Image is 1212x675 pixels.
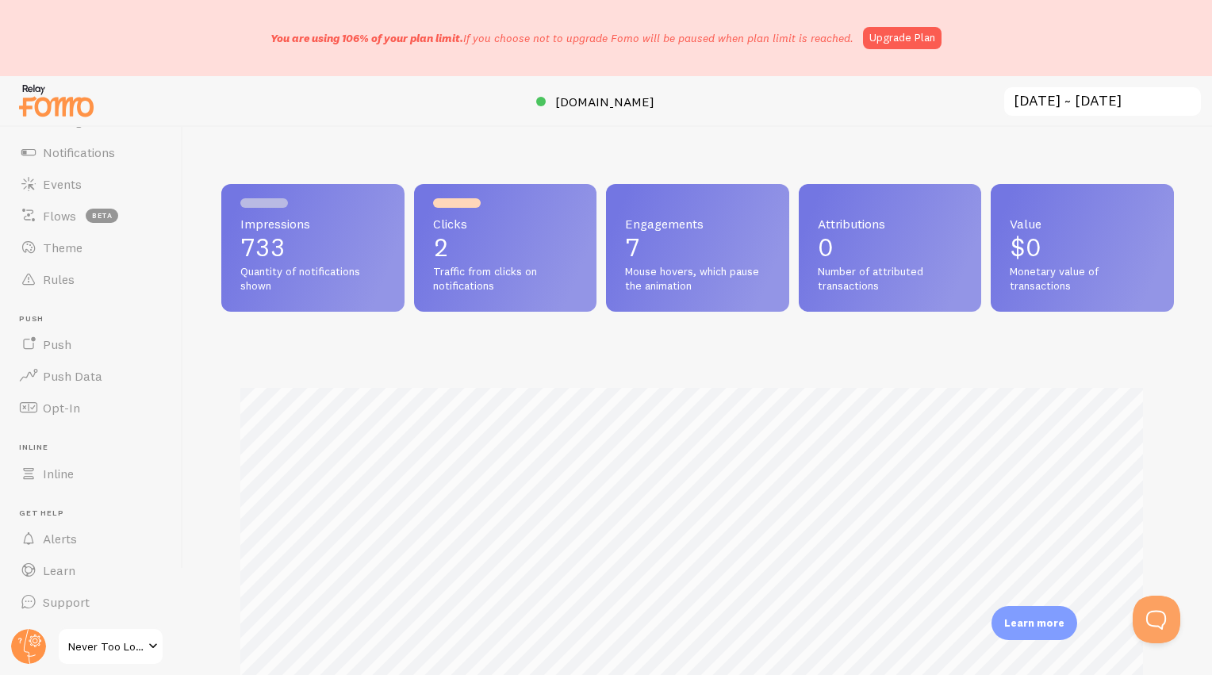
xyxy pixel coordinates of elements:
[10,328,173,360] a: Push
[863,27,942,49] a: Upgrade Plan
[19,314,173,324] span: Push
[818,265,963,293] span: Number of attributed transactions
[240,265,385,293] span: Quantity of notifications shown
[1133,596,1180,643] iframe: Help Scout Beacon - Open
[433,265,578,293] span: Traffic from clicks on notifications
[625,217,770,230] span: Engagements
[43,400,80,416] span: Opt-In
[43,144,115,160] span: Notifications
[43,531,77,547] span: Alerts
[43,562,75,578] span: Learn
[19,508,173,519] span: Get Help
[270,30,853,46] p: If you choose not to upgrade Fomo will be paused when plan limit is reached.
[86,209,118,223] span: beta
[433,235,578,260] p: 2
[43,240,82,255] span: Theme
[10,586,173,618] a: Support
[10,523,173,554] a: Alerts
[240,217,385,230] span: Impressions
[10,554,173,586] a: Learn
[17,80,96,121] img: fomo-relay-logo-orange.svg
[10,392,173,424] a: Opt-In
[1010,232,1041,263] span: $0
[625,265,770,293] span: Mouse hovers, which pause the animation
[433,217,578,230] span: Clicks
[10,200,173,232] a: Flows beta
[10,136,173,168] a: Notifications
[43,368,102,384] span: Push Data
[991,606,1077,640] div: Learn more
[1010,217,1155,230] span: Value
[10,168,173,200] a: Events
[1004,616,1064,631] p: Learn more
[10,263,173,295] a: Rules
[1010,265,1155,293] span: Monetary value of transactions
[10,458,173,489] a: Inline
[19,443,173,453] span: Inline
[43,176,82,192] span: Events
[818,235,963,260] p: 0
[68,637,144,656] span: Never Too Lost
[240,235,385,260] p: 733
[43,271,75,287] span: Rules
[57,627,164,665] a: Never Too Lost
[270,31,463,45] span: You are using 106% of your plan limit.
[43,594,90,610] span: Support
[43,336,71,352] span: Push
[43,466,74,481] span: Inline
[43,208,76,224] span: Flows
[818,217,963,230] span: Attributions
[10,360,173,392] a: Push Data
[10,232,173,263] a: Theme
[625,235,770,260] p: 7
